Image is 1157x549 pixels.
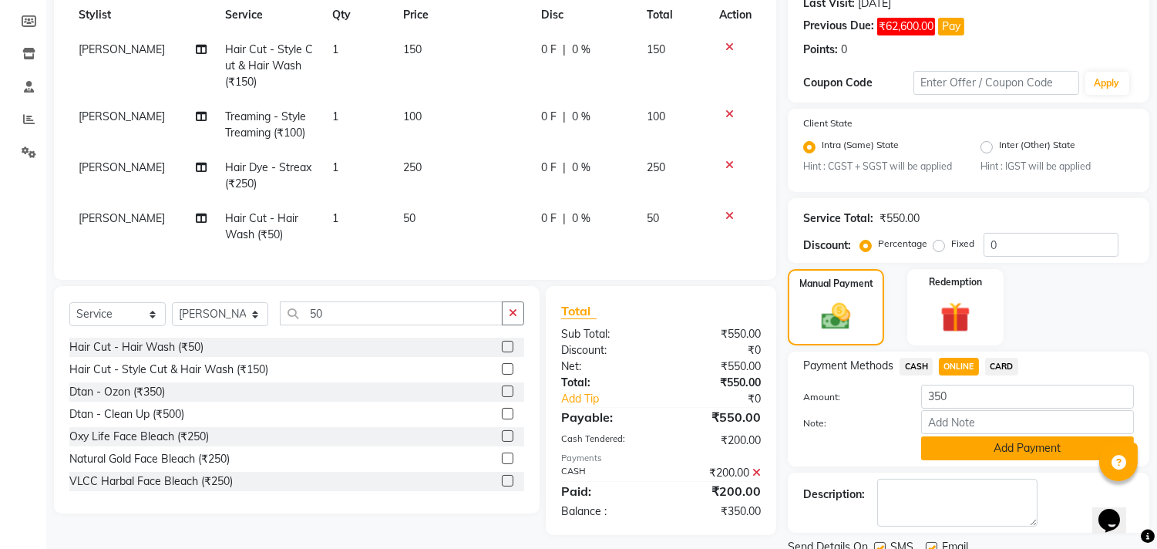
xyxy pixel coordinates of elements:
div: ₹550.00 [661,359,773,375]
span: CASH [900,358,933,376]
div: ₹200.00 [661,482,773,500]
span: 0 % [572,211,590,227]
div: ₹200.00 [661,433,773,449]
span: Total [561,303,597,319]
span: 100 [647,109,666,123]
span: | [563,109,566,125]
span: 1 [332,109,338,123]
div: Total: [550,375,661,391]
label: Intra (Same) State [822,138,899,157]
span: 50 [647,211,660,225]
span: 250 [403,160,422,174]
div: Cash Tendered: [550,433,661,449]
span: Hair Cut - Hair Wash (₹50) [226,211,299,241]
button: Pay [938,18,964,35]
label: Inter (Other) State [999,138,1075,157]
div: Sub Total: [550,326,661,342]
span: 100 [403,109,422,123]
div: Net: [550,359,661,375]
span: [PERSON_NAME] [79,160,165,174]
label: Client State [803,116,853,130]
label: Percentage [878,237,927,251]
div: CASH [550,465,661,481]
span: Treaming - Style Treaming (₹100) [226,109,307,140]
label: Amount: [792,390,910,404]
small: Hint : CGST + SGST will be applied [803,160,957,173]
span: 150 [647,42,666,56]
div: Dtan - Clean Up (₹500) [69,406,184,423]
div: Oxy Life Face Bleach (₹250) [69,429,209,445]
div: Discount: [803,237,851,254]
div: Payable: [550,408,661,426]
input: Enter Offer / Coupon Code [913,71,1078,95]
div: ₹200.00 [661,465,773,481]
div: Paid: [550,482,661,500]
span: | [563,160,566,176]
div: Discount: [550,342,661,359]
span: [PERSON_NAME] [79,211,165,225]
span: [PERSON_NAME] [79,109,165,123]
div: 0 [841,42,847,58]
label: Redemption [929,275,982,289]
span: Payment Methods [803,358,893,374]
div: Description: [803,487,865,503]
div: VLCC Harbal Face Bleach (₹250) [69,473,233,490]
span: ONLINE [939,358,979,376]
label: Note: [792,416,910,430]
div: ₹550.00 [880,211,920,227]
div: ₹550.00 [661,375,773,391]
span: 50 [403,211,415,225]
span: Hair Cut - Style Cut & Hair Wash (₹150) [226,42,314,89]
div: Balance : [550,504,661,520]
div: Payments [561,452,761,465]
span: [PERSON_NAME] [79,42,165,56]
div: Points: [803,42,838,58]
div: ₹0 [661,342,773,359]
button: Apply [1085,72,1129,95]
input: Search or Scan [280,301,503,325]
small: Hint : IGST will be applied [980,160,1134,173]
span: | [563,211,566,227]
a: Add Tip [550,391,680,407]
label: Fixed [951,237,974,251]
span: ₹62,600.00 [877,18,935,35]
span: 1 [332,42,338,56]
img: _gift.svg [931,298,980,336]
span: 1 [332,211,338,225]
span: 0 F [541,160,557,176]
span: 0 F [541,211,557,227]
input: Amount [921,385,1134,409]
span: 250 [647,160,666,174]
div: ₹350.00 [661,504,773,520]
div: ₹550.00 [661,408,773,426]
span: | [563,42,566,58]
input: Add Note [921,410,1134,434]
div: Natural Gold Face Bleach (₹250) [69,451,230,467]
span: Hair Dye - Streax (₹250) [226,160,312,190]
span: 0 % [572,160,590,176]
div: Hair Cut - Hair Wash (₹50) [69,339,203,355]
span: 0 % [572,42,590,58]
span: 0 % [572,109,590,125]
span: 1 [332,160,338,174]
div: Hair Cut - Style Cut & Hair Wash (₹150) [69,362,268,378]
span: CARD [985,358,1018,376]
div: Dtan - Ozon (₹350) [69,384,165,400]
label: Manual Payment [799,277,873,291]
div: ₹0 [680,391,773,407]
span: 0 F [541,109,557,125]
div: Previous Due: [803,18,874,35]
button: Add Payment [921,436,1134,460]
iframe: chat widget [1092,487,1142,534]
span: 0 F [541,42,557,58]
div: Service Total: [803,211,873,227]
span: 150 [403,42,422,56]
img: _cash.svg [812,300,859,333]
div: ₹550.00 [661,326,773,342]
div: Coupon Code [803,75,913,91]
